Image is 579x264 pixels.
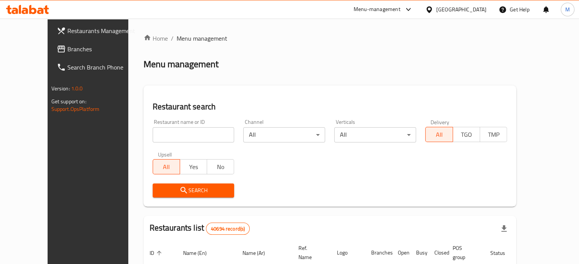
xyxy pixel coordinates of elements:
[207,159,234,174] button: No
[51,84,70,93] span: Version:
[144,34,517,43] nav: breadcrumb
[453,243,475,262] span: POS group
[51,40,144,58] a: Branches
[156,161,177,172] span: All
[51,96,86,106] span: Get support on:
[210,161,231,172] span: No
[144,58,219,70] h2: Menu management
[51,58,144,76] a: Search Branch Phone
[183,161,204,172] span: Yes
[183,248,217,258] span: Name (En)
[480,127,507,142] button: TMP
[153,183,234,198] button: Search
[431,119,450,125] label: Delivery
[67,26,138,35] span: Restaurants Management
[153,127,234,142] input: Search for restaurant name or ID..
[51,22,144,40] a: Restaurants Management
[177,34,227,43] span: Menu management
[180,159,207,174] button: Yes
[490,248,515,258] span: Status
[67,44,138,54] span: Branches
[243,127,325,142] div: All
[158,152,172,157] label: Upsell
[51,104,100,114] a: Support.OpsPlatform
[150,248,164,258] span: ID
[456,129,477,140] span: TGO
[453,127,480,142] button: TGO
[565,5,570,14] span: M
[298,243,322,262] span: Ref. Name
[429,129,450,140] span: All
[436,5,486,14] div: [GEOGRAPHIC_DATA]
[495,220,513,238] div: Export file
[425,127,453,142] button: All
[159,186,228,195] span: Search
[144,34,168,43] a: Home
[171,34,174,43] li: /
[206,225,249,232] span: 40694 record(s)
[153,101,507,112] h2: Restaurant search
[206,223,250,235] div: Total records count
[242,248,275,258] span: Name (Ar)
[334,127,416,142] div: All
[483,129,504,140] span: TMP
[67,63,138,72] span: Search Branch Phone
[354,5,400,14] div: Menu-management
[71,84,83,93] span: 1.0.0
[150,222,250,235] h2: Restaurants list
[153,159,180,174] button: All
